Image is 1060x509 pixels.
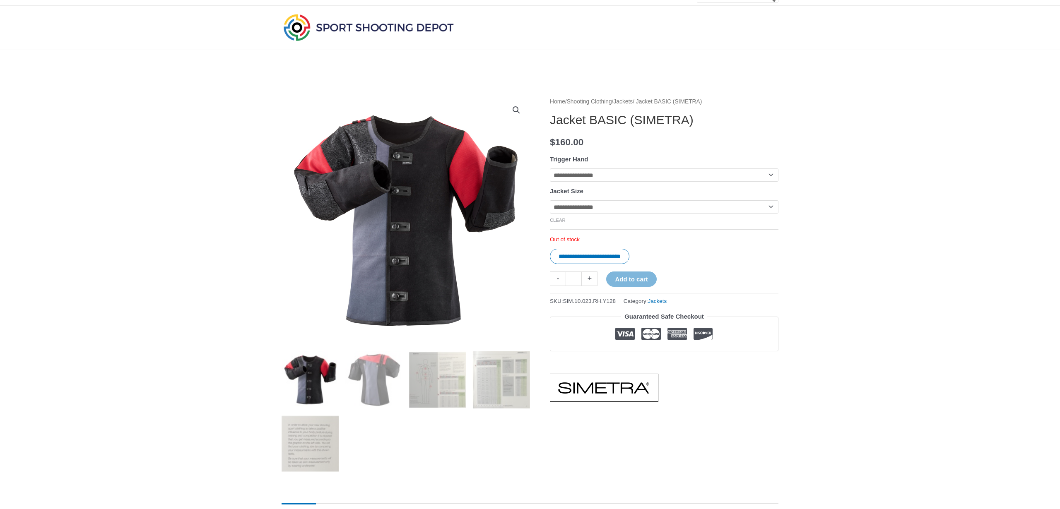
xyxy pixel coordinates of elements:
img: Jacket BASIC (SIMETRA) - Image 4 [472,351,530,408]
a: Jackets [648,298,667,304]
a: - [550,271,566,286]
img: Jacket BASIC [282,351,339,408]
img: Jacket BASIC (SIMETRA) - Image 3 [409,351,467,408]
nav: Breadcrumb [550,96,778,107]
a: Jackets [613,98,633,105]
input: Product quantity [566,271,582,286]
img: Jacket BASIC (SIMETRA) - Image 2 [345,351,403,408]
a: Shooting Clothing [567,98,612,105]
span: SKU: [550,296,616,306]
span: $ [550,137,555,147]
p: Out of stock [550,236,778,243]
img: Sport Shooting Depot [282,12,455,43]
span: Category: [624,296,667,306]
a: Clear options [550,218,566,223]
button: Add to cart [606,271,656,287]
a: + [582,271,597,286]
iframe: Customer reviews powered by Trustpilot [550,358,778,367]
label: Trigger Hand [550,156,588,163]
label: Jacket Size [550,187,583,194]
a: View full-screen image gallery [509,103,524,118]
a: SIMETRA [550,374,658,402]
bdi: 160.00 [550,137,583,147]
h1: Jacket BASIC (SIMETRA) [550,113,778,127]
img: Jacket BASIC (SIMETRA) - Image 5 [282,415,339,472]
legend: Guaranteed Safe Checkout [621,311,707,322]
span: SIM.10.023.RH.Y128 [563,298,616,304]
a: Home [550,98,565,105]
